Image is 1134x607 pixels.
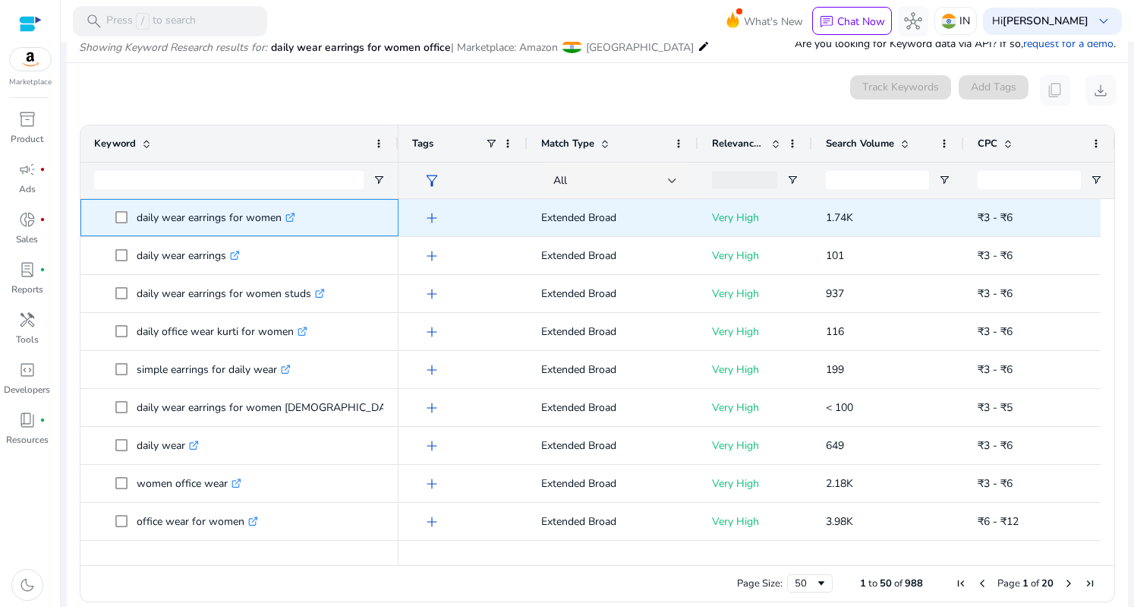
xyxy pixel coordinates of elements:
span: donut_small [18,210,36,229]
span: chat [819,14,834,30]
p: Extended Broad [541,354,685,385]
span: fiber_manual_record [39,166,46,172]
p: Very High [712,392,799,423]
span: ₹3 - ₹6 [978,362,1013,377]
p: Chat Now [837,14,885,29]
p: Hi [992,16,1088,27]
span: to [868,577,877,590]
span: add [423,285,441,303]
span: 101 [826,248,844,263]
p: Ads [19,182,36,196]
span: 3.98K [826,514,853,529]
p: Product [11,132,43,146]
p: Reports [11,283,43,296]
p: Extended Broad [541,202,685,233]
span: All [553,173,567,188]
p: Extended Broad [541,506,685,537]
span: ₹3 - ₹6 [978,438,1013,453]
span: inventory_2 [18,110,36,128]
span: ₹3 - ₹6 [978,286,1013,301]
p: IN [959,8,970,34]
span: | Marketplace: Amazon [451,40,558,55]
p: Very High [712,430,799,461]
p: Very High [712,278,799,309]
p: Extended Broad [541,278,685,309]
p: daily wear earrings [137,240,240,271]
span: add [423,513,441,531]
p: Very High [712,506,799,537]
p: Extended Broad [541,544,685,575]
span: 937 [826,286,844,301]
p: Extended Broad [541,240,685,271]
p: Resources [6,433,49,447]
span: add [423,209,441,227]
span: keyboard_arrow_down [1095,12,1113,30]
input: Search Volume Filter Input [826,171,929,189]
span: 116 [826,324,844,339]
p: Extended Broad [541,468,685,499]
span: ₹6 - ₹12 [978,514,1019,529]
span: add [423,323,441,341]
span: Tags [412,137,433,150]
span: download [1091,81,1110,100]
p: daily wear sarees for women [137,544,288,575]
span: 2.18K [826,476,853,491]
input: CPC Filter Input [978,171,1081,189]
p: women office wear [137,468,241,499]
div: Next Page [1063,577,1075,590]
button: Open Filter Menu [1090,174,1102,186]
b: [PERSON_NAME] [1003,14,1088,28]
span: ₹3 - ₹6 [978,248,1013,263]
span: lab_profile [18,261,36,279]
span: 649 [826,438,844,453]
span: 50 [880,577,892,590]
span: [GEOGRAPHIC_DATA] [586,40,694,55]
div: Last Page [1084,577,1096,590]
img: in.svg [941,14,956,29]
p: Very High [712,202,799,233]
span: add [423,247,441,265]
span: 199 [826,362,844,377]
span: filter_alt [423,172,441,190]
span: Search Volume [826,137,894,150]
span: add [423,437,441,455]
div: Previous Page [976,577,988,590]
div: 50 [795,577,815,590]
span: Match Type [541,137,594,150]
span: 1 [1022,577,1028,590]
span: fiber_manual_record [39,217,46,223]
div: First Page [955,577,967,590]
p: daily wear earrings for women [DEMOGRAPHIC_DATA] [137,392,415,423]
p: Extended Broad [541,316,685,347]
span: dark_mode [18,576,36,594]
span: daily wear earrings for women office [271,40,451,55]
p: Very High [712,468,799,499]
p: Press to search [106,13,196,30]
p: Extended Broad [541,392,685,423]
input: Keyword Filter Input [94,171,364,189]
p: Very High [712,240,799,271]
button: chatChat Now [812,7,892,36]
span: 1.74K [826,210,853,225]
span: CPC [978,137,997,150]
span: fiber_manual_record [39,417,46,423]
span: 988 [905,577,923,590]
span: < 100 [826,400,853,415]
img: amazon.svg [10,48,51,71]
span: handyman [18,311,36,329]
button: hub [898,6,928,36]
button: Open Filter Menu [373,174,385,186]
span: of [894,577,902,590]
p: daily office wear kurti for women [137,316,307,347]
span: add [423,475,441,493]
span: ₹3 - ₹6 [978,210,1013,225]
span: code_blocks [18,361,36,379]
p: simple earrings for daily wear [137,354,291,385]
span: campaign [18,160,36,179]
p: daily wear [137,430,199,461]
span: of [1031,577,1039,590]
span: search [85,12,103,30]
p: daily wear earrings for women [137,202,295,233]
p: Very High [712,316,799,347]
span: add [423,399,441,417]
